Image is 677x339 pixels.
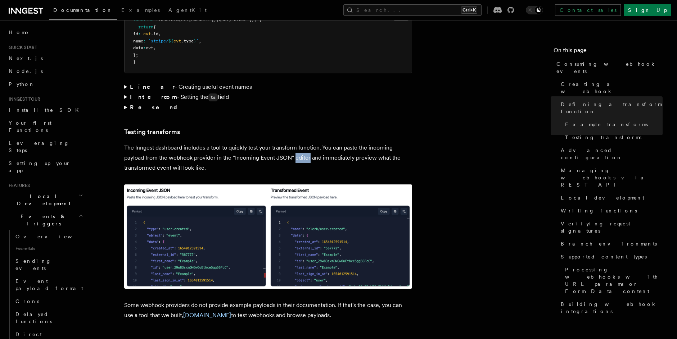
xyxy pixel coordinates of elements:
a: Leveraging Steps [6,137,85,157]
a: Advanced configuration [558,144,663,164]
a: Writing functions [558,204,663,217]
a: Managing webhooks via REST API [558,164,663,191]
a: Contact sales [555,4,621,16]
span: Python [9,81,35,87]
kbd: Ctrl+K [461,6,477,14]
span: Examples [121,7,160,13]
button: Local Development [6,190,85,210]
p: The Inngest dashboard includes a tool to quickly test your transform function. You can paste the ... [124,143,412,173]
a: Your first Functions [6,116,85,137]
button: Toggle dark mode [526,6,543,14]
a: AgentKit [164,2,211,19]
span: Local Development [6,193,78,207]
span: Home [9,29,29,36]
strong: Linear [130,83,175,90]
span: Managing webhooks via REST API [561,167,663,188]
span: , [158,31,161,36]
span: Setting up your app [9,160,71,173]
a: Sending events [13,255,85,275]
span: .id [151,31,158,36]
a: Overview [13,230,85,243]
a: Node.js [6,65,85,78]
a: Install the SDK [6,104,85,116]
code: ts [208,93,218,101]
span: Processing webhooks with URL params or Form Data content [565,266,663,295]
span: Next.js [9,55,43,61]
span: Creating a webhook [561,81,663,95]
span: Your first Functions [9,120,51,133]
a: Creating a webhook [558,78,663,98]
span: ` [196,38,199,43]
span: Testing transforms [565,134,641,141]
span: Example transforms [565,121,648,128]
span: evt [146,45,153,50]
summary: Linear- Creating useful event names [124,82,412,92]
a: Verifying request signatures [558,217,663,237]
span: Crons [15,298,39,304]
span: Delayed functions [15,311,52,324]
a: Crons [13,295,85,308]
span: evt [173,38,181,43]
span: Local development [561,194,644,201]
span: Documentation [53,7,113,13]
span: Sending events [15,258,51,271]
img: Inngest dashboard transform testing [124,184,412,289]
span: Overview [15,234,90,239]
span: evt [143,31,151,36]
a: Sign Up [624,4,671,16]
summary: Resend [124,102,412,113]
a: Examples [117,2,164,19]
a: Setting up your app [6,157,85,177]
span: Inngest tour [6,96,40,102]
span: }; [133,52,138,58]
span: } [133,59,136,64]
span: Writing functions [561,207,637,214]
span: , [153,45,156,50]
span: .type [181,38,194,43]
span: id [133,31,138,36]
span: Consuming webhook events [556,60,663,75]
span: Advanced configuration [561,147,663,161]
button: Events & Triggers [6,210,85,230]
h4: On this page [554,46,663,58]
a: Supported content types [558,250,663,263]
span: { [153,24,156,29]
a: Branch environments [558,237,663,250]
p: Some webhook providers do not provide example payloads in their documentation. If that's the case... [124,300,412,320]
span: Events & Triggers [6,213,78,227]
a: Processing webhooks with URL params or Form Data content [562,263,663,298]
span: Install the SDK [9,107,83,113]
a: Testing transforms [562,131,663,144]
span: Supported content types [561,253,647,260]
span: Building webhook integrations [561,301,663,315]
summary: Intercom- Setting thetsfield [124,92,412,102]
span: Event payload format [15,278,83,291]
span: Defining a transform function [561,101,663,115]
a: Event payload format [13,275,85,295]
button: Search...Ctrl+K [343,4,482,16]
a: Defining a transform function [558,98,663,118]
strong: Intercom [130,93,177,100]
a: Home [6,26,85,39]
a: Delayed functions [13,308,85,328]
span: name [133,38,143,43]
span: Node.js [9,68,43,74]
span: Quick start [6,45,37,50]
a: [DOMAIN_NAME] [183,312,231,319]
span: Leveraging Steps [9,140,69,153]
span: Verifying request signatures [561,220,663,234]
a: Local development [558,191,663,204]
span: ${ [168,38,173,43]
span: Branch environments [561,240,657,247]
span: AgentKit [168,7,207,13]
a: Documentation [49,2,117,20]
span: : [138,31,141,36]
span: : [143,45,146,50]
a: Next.js [6,52,85,65]
span: data [133,45,143,50]
span: `stripe/ [148,38,168,43]
a: Example transforms [562,118,663,131]
a: Building webhook integrations [558,298,663,318]
span: : [143,38,146,43]
a: Testing transforms [124,127,180,137]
